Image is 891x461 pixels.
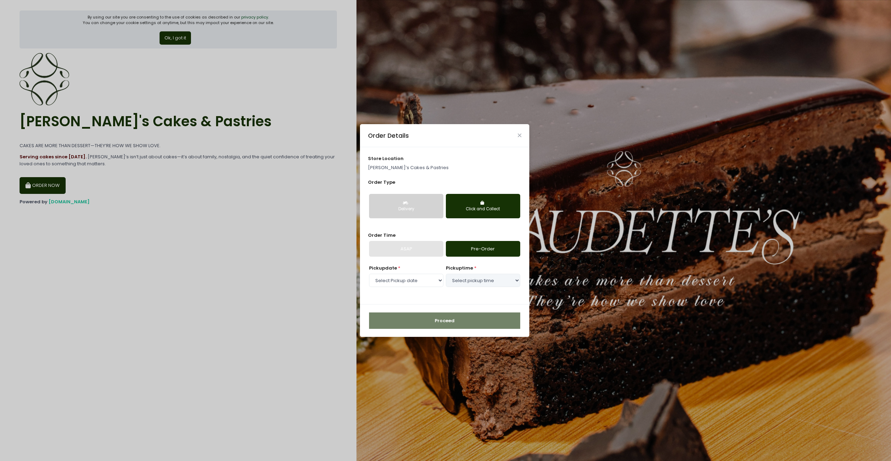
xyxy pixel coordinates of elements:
[369,265,397,271] span: Pickup date
[368,155,404,162] span: store location
[451,206,515,212] div: Click and Collect
[368,232,396,239] span: Order Time
[374,206,439,212] div: Delivery
[368,164,522,171] p: [PERSON_NAME]’s Cakes & Pastries
[369,312,520,329] button: Proceed
[446,194,520,218] button: Click and Collect
[368,179,395,186] span: Order Type
[368,131,409,140] div: Order Details
[518,134,521,137] button: Close
[369,194,443,218] button: Delivery
[446,241,520,257] a: Pre-Order
[446,265,473,271] span: pickup time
